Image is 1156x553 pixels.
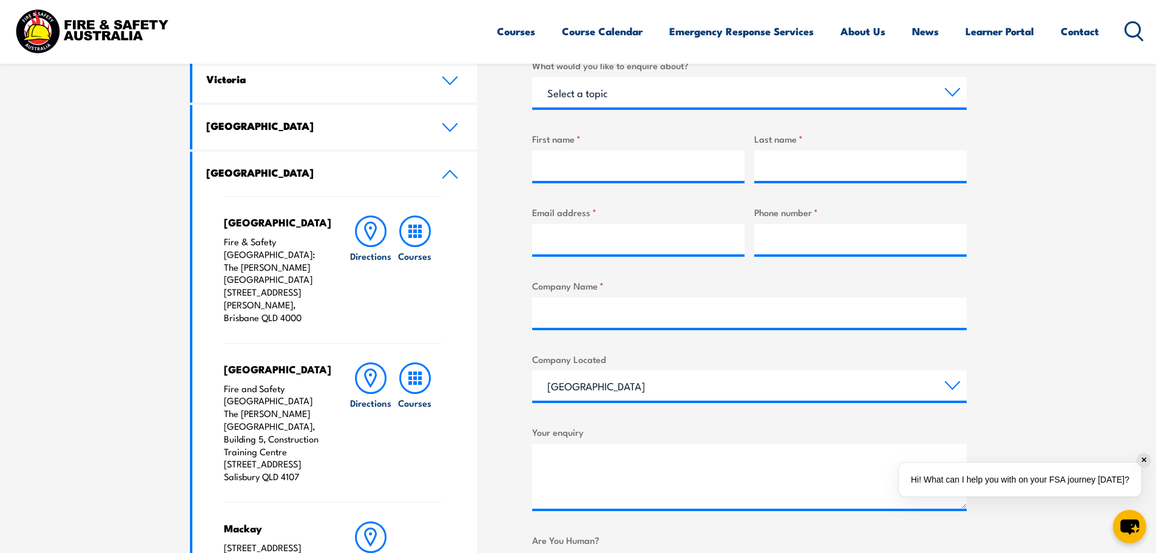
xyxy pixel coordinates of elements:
h4: Mackay [224,521,325,535]
a: [GEOGRAPHIC_DATA] [192,105,478,149]
label: Company Located [532,352,967,366]
a: Courses [393,215,437,324]
a: Directions [349,215,393,324]
h4: Victoria [206,72,424,86]
h4: [GEOGRAPHIC_DATA] [224,215,325,229]
h6: Courses [398,396,431,409]
label: Email address [532,205,745,219]
label: Company Name [532,279,967,293]
h6: Directions [350,396,391,409]
a: Directions [349,362,393,483]
a: Emergency Response Services [669,15,814,47]
div: ✕ [1137,453,1151,467]
a: News [912,15,939,47]
a: Courses [497,15,535,47]
label: Phone number [754,205,967,219]
a: Victoria [192,58,478,103]
h6: Directions [350,249,391,262]
h6: Courses [398,249,431,262]
a: About Us [840,15,885,47]
label: Last name [754,132,967,146]
p: Fire & Safety [GEOGRAPHIC_DATA]: The [PERSON_NAME][GEOGRAPHIC_DATA] [STREET_ADDRESS][PERSON_NAME]... [224,236,325,324]
h4: [GEOGRAPHIC_DATA] [206,166,424,179]
label: Your enquiry [532,425,967,439]
label: Are You Human? [532,533,967,547]
label: First name [532,132,745,146]
div: Hi! What can I help you with on your FSA journey [DATE]? [899,463,1141,497]
a: Learner Portal [965,15,1034,47]
p: Fire and Safety [GEOGRAPHIC_DATA] The [PERSON_NAME][GEOGRAPHIC_DATA], Building 5, Construction Tr... [224,382,325,483]
h4: [GEOGRAPHIC_DATA] [224,362,325,376]
label: What would you like to enquire about? [532,58,967,72]
button: chat-button [1113,510,1146,543]
a: Courses [393,362,437,483]
h4: [GEOGRAPHIC_DATA] [206,119,424,132]
a: [GEOGRAPHIC_DATA] [192,152,478,196]
a: Course Calendar [562,15,643,47]
a: Contact [1061,15,1099,47]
